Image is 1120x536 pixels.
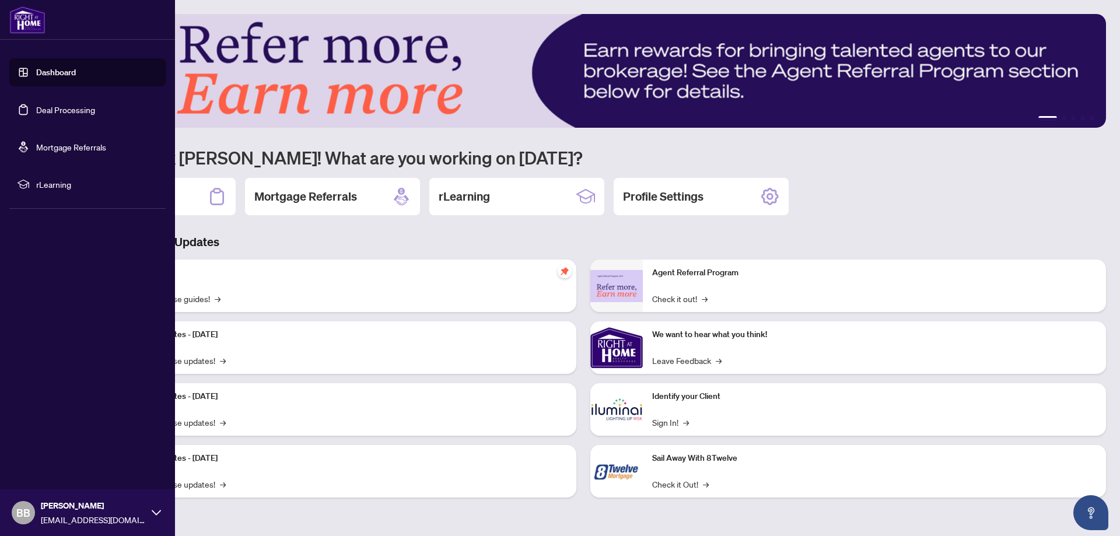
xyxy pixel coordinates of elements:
h2: rLearning [439,188,490,205]
span: [EMAIL_ADDRESS][DOMAIN_NAME] [41,513,146,526]
button: 2 [1062,116,1066,121]
span: pushpin [558,264,572,278]
button: 3 [1071,116,1076,121]
span: → [220,416,226,429]
a: Leave Feedback→ [652,354,722,367]
p: We want to hear what you think! [652,328,1097,341]
span: → [702,292,708,305]
img: We want to hear what you think! [590,321,643,374]
button: Open asap [1073,495,1108,530]
p: Identify your Client [652,390,1097,403]
h2: Mortgage Referrals [254,188,357,205]
img: Agent Referral Program [590,270,643,302]
button: 5 [1090,116,1094,121]
span: rLearning [36,178,157,191]
span: BB [16,505,30,521]
h2: Profile Settings [623,188,703,205]
a: Mortgage Referrals [36,142,106,152]
img: Slide 0 [61,14,1106,128]
span: → [220,478,226,491]
img: Sail Away With 8Twelve [590,445,643,498]
p: Platform Updates - [DATE] [123,390,567,403]
p: Sail Away With 8Twelve [652,452,1097,465]
a: Check it out!→ [652,292,708,305]
span: [PERSON_NAME] [41,499,146,512]
h3: Brokerage & Industry Updates [61,234,1106,250]
span: → [683,416,689,429]
span: → [716,354,722,367]
a: Dashboard [36,67,76,78]
button: 1 [1038,116,1057,121]
a: Check it Out!→ [652,478,709,491]
span: → [220,354,226,367]
a: Deal Processing [36,104,95,115]
p: Agent Referral Program [652,267,1097,279]
span: → [215,292,220,305]
button: 4 [1080,116,1085,121]
p: Self-Help [123,267,567,279]
a: Sign In!→ [652,416,689,429]
p: Platform Updates - [DATE] [123,452,567,465]
span: → [703,478,709,491]
h1: Welcome back [PERSON_NAME]! What are you working on [DATE]? [61,146,1106,169]
img: logo [9,6,45,34]
img: Identify your Client [590,383,643,436]
p: Platform Updates - [DATE] [123,328,567,341]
